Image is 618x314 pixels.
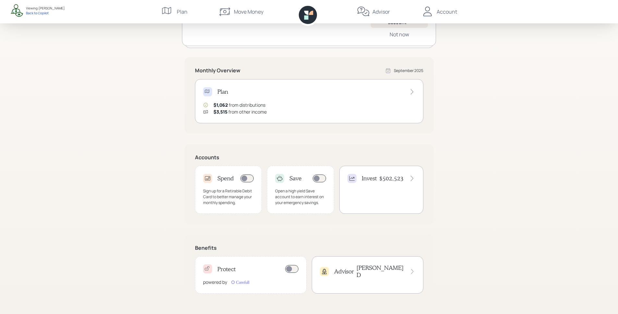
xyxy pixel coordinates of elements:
[230,279,250,285] img: carefull-M2HCGCDH.digested.png
[217,266,236,273] h4: Protect
[357,264,404,278] h4: [PERSON_NAME] D
[334,268,354,275] h4: Advisor
[195,245,423,251] h5: Benefits
[203,188,254,206] div: Sign up for a Retirable Debit Card to better manage your monthly spending.
[177,8,188,16] div: Plan
[437,8,457,16] div: Account
[289,175,302,182] h4: Save
[362,175,377,182] h4: Invest
[213,102,228,108] span: $1,062
[203,279,227,285] div: powered by
[213,109,227,115] span: $3,515
[379,175,404,182] h4: $502,523
[213,108,267,115] div: from other income
[26,11,65,15] div: Back to Copilot
[372,8,390,16] div: Advisor
[234,8,263,16] div: Move Money
[217,88,228,95] h4: Plan
[213,102,265,108] div: from distributions
[26,6,65,11] div: Viewing: [PERSON_NAME]
[195,154,423,161] h5: Accounts
[394,68,423,74] div: September 2025
[390,31,409,38] div: Not now
[195,67,240,74] h5: Monthly Overview
[275,188,326,206] div: Open a high yield Save account to earn interest on your emergency savings.
[217,175,234,182] h4: Spend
